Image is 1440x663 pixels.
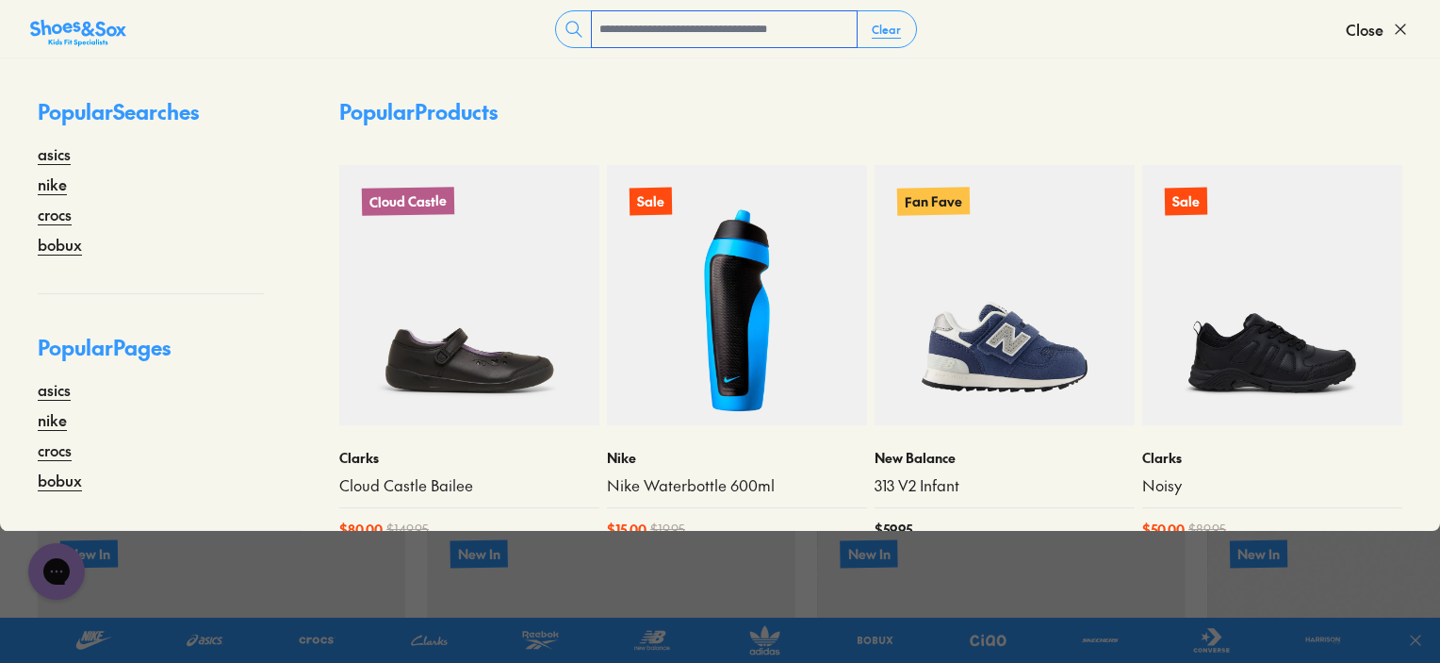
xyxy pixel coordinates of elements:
p: Sale [630,188,672,216]
p: Clarks [1142,448,1402,468]
a: Noisy [1142,475,1402,496]
a: 313 V2 Infant [875,475,1135,496]
span: $ 80.00 [339,520,383,539]
iframe: Gorgias live chat messenger [19,537,94,606]
a: Nike Waterbottle 600ml [607,475,867,496]
a: Fan Fave [875,165,1135,425]
a: Sale [1142,165,1402,425]
a: asics [38,378,71,401]
p: Popular Searches [38,96,264,142]
span: $ 59.95 [875,520,912,539]
p: New In [1230,539,1287,568]
a: Cloud Castle Bailee [339,475,599,496]
span: Close [1346,18,1383,41]
span: $ 19.95 [650,520,685,539]
a: Cloud Castle [339,165,599,425]
p: Nike [607,448,867,468]
a: Sale [607,165,867,425]
p: Fan Fave [897,187,970,215]
button: Clear [857,12,916,46]
span: $ 15.00 [607,520,646,539]
p: Popular Products [339,96,498,127]
a: bobux [38,233,82,256]
p: Sale [1165,188,1207,216]
p: Clarks [339,448,599,468]
a: bobux [38,469,82,491]
a: nike [38,408,67,431]
p: New Balance [875,448,1135,468]
span: $ 89.95 [1188,520,1226,539]
p: Cloud Castle [362,187,454,216]
p: New In [450,539,507,568]
a: nike [38,173,67,195]
span: $ 149.95 [386,520,429,539]
a: Shoes &amp; Sox [30,14,126,44]
a: crocs [38,203,72,225]
p: Popular Pages [38,332,264,378]
a: crocs [38,439,72,461]
span: $ 50.00 [1142,520,1185,539]
img: SNS_Logo_Responsive.svg [30,18,126,48]
button: Close [1346,8,1410,50]
a: asics [38,142,71,165]
p: New In [840,539,897,568]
